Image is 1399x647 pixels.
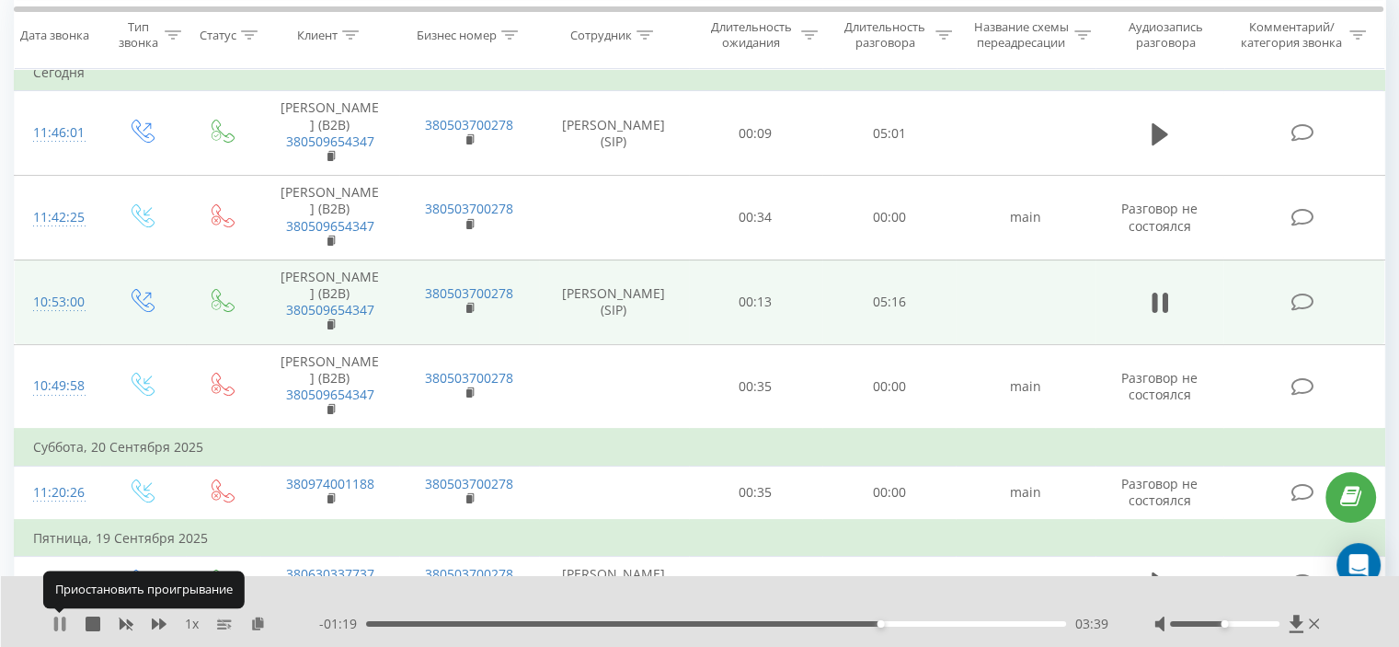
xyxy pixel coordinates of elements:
a: 380509654347 [286,133,374,150]
div: Дата звонка [20,27,89,42]
td: 00:35 [689,466,822,520]
td: 00:35 [689,344,822,429]
td: [PERSON_NAME] (SIP) [539,260,689,344]
td: 00:34 [689,176,822,260]
a: 380509654347 [286,301,374,318]
div: Аудиозапись разговора [1112,19,1220,51]
td: 05:16 [822,260,956,344]
a: 380974001188 [286,475,374,492]
td: main [956,176,1095,260]
a: 380509654347 [286,386,374,403]
div: 11:42:25 [33,200,82,236]
td: [PERSON_NAME] (В2В) [260,91,399,176]
td: 00:00 [822,176,956,260]
div: Клиент [297,27,338,42]
div: Accessibility label [1221,620,1228,628]
div: Длительность разговора [839,19,931,51]
span: - 01:19 [319,615,366,633]
div: Open Intercom Messenger [1336,543,1381,587]
div: Accessibility label [877,620,885,628]
div: Комментарий/категория звонка [1237,19,1345,51]
a: 380503700278 [425,116,513,133]
div: 11:20:26 [33,475,82,511]
td: 00:15 [689,556,822,609]
td: Пятница, 19 Сентября 2025 [15,520,1385,557]
td: main [956,344,1095,429]
td: [PERSON_NAME] (В2В) [260,344,399,429]
a: 380503700278 [425,565,513,583]
div: 10:49:58 [33,368,82,404]
div: Длительность ожидания [705,19,797,51]
td: [PERSON_NAME] (SIP) [539,556,689,609]
span: 03:39 [1075,615,1108,633]
div: 11:46:01 [33,115,82,151]
td: [PERSON_NAME] (В2В) [260,176,399,260]
td: 00:00 [822,466,956,520]
td: Сегодня [15,54,1385,91]
div: Сотрудник [570,27,632,42]
span: Разговор не состоялся [1121,200,1198,234]
div: Тип звонка [116,19,159,51]
span: Разговор не состоялся [1121,475,1198,509]
div: Бизнес номер [417,27,497,42]
div: 10:53:00 [33,284,82,320]
td: 00:00 [822,344,956,429]
a: 380503700278 [425,369,513,387]
td: 05:01 [822,91,956,176]
td: 00:32 [822,556,956,609]
div: 18:24:37 [33,565,82,601]
span: Разговор не состоялся [1121,369,1198,403]
a: 380503700278 [425,200,513,217]
a: 380509654347 [286,217,374,235]
td: 00:13 [689,260,822,344]
a: 380503700278 [425,284,513,302]
td: [PERSON_NAME] (SIP) [539,91,689,176]
a: 380630337737 [286,565,374,583]
td: 00:09 [689,91,822,176]
div: Статус [200,27,236,42]
span: 1 x [185,615,199,633]
td: main [956,466,1095,520]
div: Приостановить проигрывание [43,572,245,608]
td: [PERSON_NAME] (В2В) [260,260,399,344]
td: Суббота, 20 Сентября 2025 [15,429,1385,466]
div: Название схемы переадресации [973,19,1070,51]
a: 380503700278 [425,475,513,492]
